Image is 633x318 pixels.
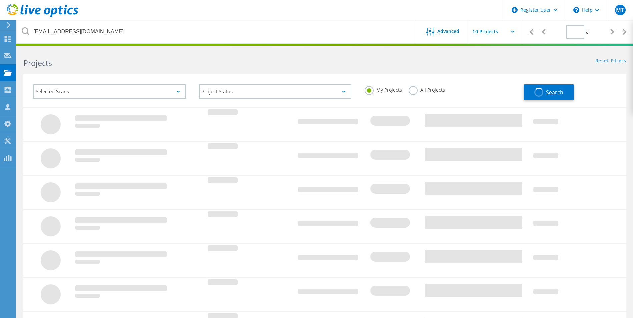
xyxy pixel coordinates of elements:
[7,14,78,19] a: Live Optics Dashboard
[523,20,537,44] div: |
[546,89,563,96] span: Search
[573,7,579,13] svg: \n
[409,86,445,92] label: All Projects
[524,84,574,100] button: Search
[365,86,402,92] label: My Projects
[586,29,590,35] span: of
[616,7,624,13] span: MT
[33,84,186,99] div: Selected Scans
[619,20,633,44] div: |
[595,58,626,64] a: Reset Filters
[199,84,351,99] div: Project Status
[17,20,416,43] input: Search projects by name, owner, ID, company, etc
[23,58,52,68] b: Projects
[437,29,459,34] span: Advanced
